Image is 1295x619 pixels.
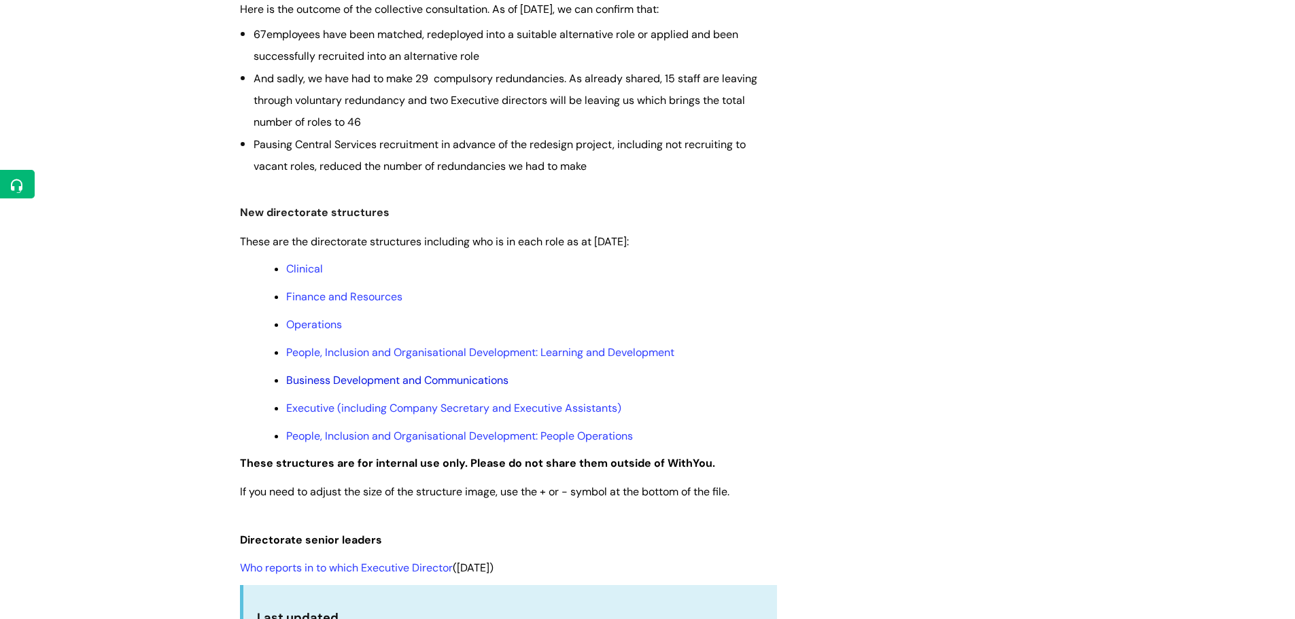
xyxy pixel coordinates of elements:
span: Directorate senior leaders [240,533,382,547]
span: Pausing Central Services recruitment in advance of the redesign project, including not recruiting... [254,137,746,173]
a: Who reports in to which Executive Director [240,561,453,575]
a: Finance and Resources [286,289,402,304]
a: Operations [286,317,342,332]
a: People, Inclusion and Organisational Development: Learning and Development [286,345,674,359]
a: People, Inclusion and Organisational Development: People Operations [286,429,633,443]
span: These are the directorate structures including who is in each role as at [DATE]: [240,234,629,249]
span: 67 [254,27,266,41]
a: Clinical [286,262,323,276]
span: If you need to adjust the size of the structure image, use the + or - symbol at the bottom of the... [240,484,729,499]
a: Business Development and Communications [286,373,508,387]
a: Executive (including Company Secretary and Executive Assistants) [286,401,621,415]
span: Here is the outcome of the collective consultation. As of [DATE], we can confirm that: [240,2,659,16]
strong: These structures are for internal use only. Please do not share them outside of WithYou. [240,456,715,470]
span: And sadly, we have had to make 29 compulsory redundancies. As already shared, 15 staff are leavin... [254,71,757,130]
span: ([DATE]) [240,561,494,575]
span: New directorate structures [240,205,390,219]
span: employees have been matched, redeployed into a suitable alternative role or applied and been succ... [254,27,738,63]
